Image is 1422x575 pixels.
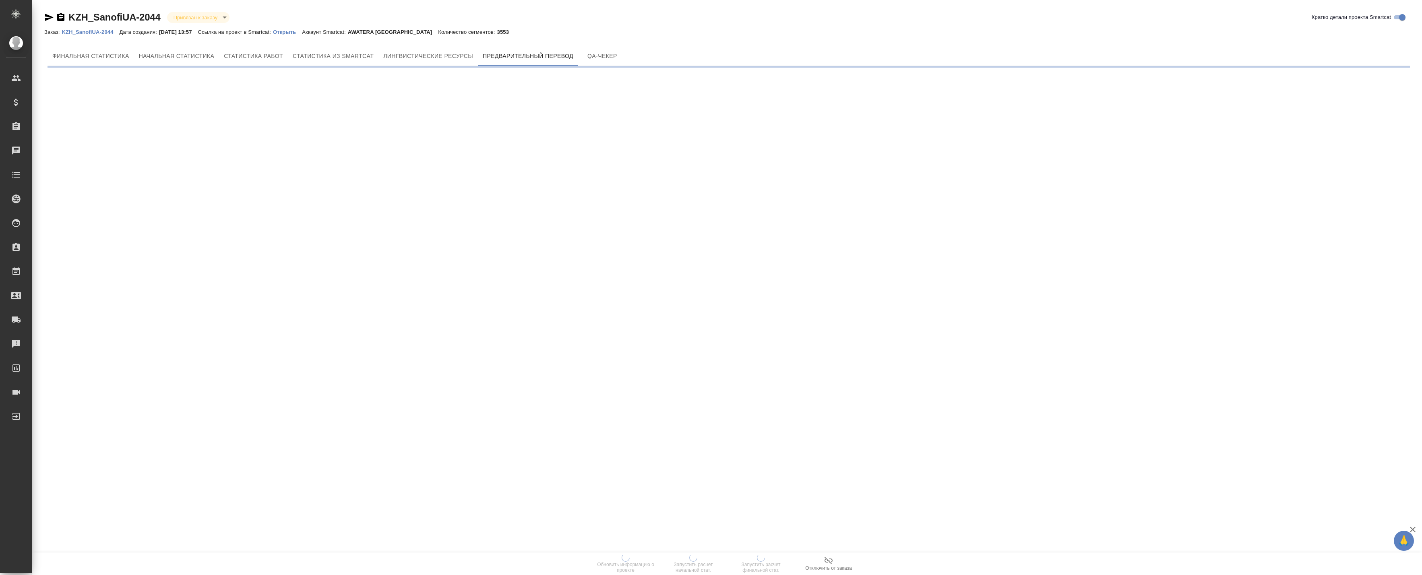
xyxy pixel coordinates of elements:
[497,29,515,35] p: 3553
[438,29,497,35] p: Количество сегментов:
[139,51,215,61] span: Начальная статистика
[68,12,161,23] a: KZH_SanofiUA-2044
[293,51,374,61] span: Статистика из Smartcat
[483,51,573,61] span: Предварительный перевод
[62,28,119,35] a: KZH_SanofiUA-2044
[120,29,159,35] p: Дата создания:
[44,12,54,22] button: Скопировать ссылку для ЯМессенджера
[273,28,302,35] a: Открыть
[273,29,302,35] p: Открыть
[44,29,62,35] p: Заказ:
[62,29,119,35] p: KZH_SanofiUA-2044
[1312,13,1391,21] span: Кратко детали проекта Smartcat
[224,51,283,61] span: Статистика работ
[583,51,622,61] span: QA-чекер
[198,29,273,35] p: Ссылка на проект в Smartcat:
[56,12,66,22] button: Скопировать ссылку
[167,12,229,23] div: Привязан к заказу
[52,51,129,61] span: Финальная статистика
[171,14,220,21] button: Привязан к заказу
[1397,532,1411,549] span: 🙏
[302,29,347,35] p: Аккаунт Smartcat:
[383,51,473,61] span: Лингвистические ресурсы
[348,29,438,35] p: AWATERA [GEOGRAPHIC_DATA]
[1394,531,1414,551] button: 🙏
[159,29,198,35] p: [DATE] 13:57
